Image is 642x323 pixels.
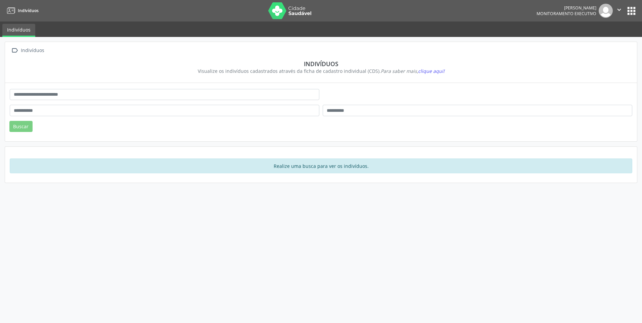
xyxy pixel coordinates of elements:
i:  [615,6,623,13]
a: Indivíduos [5,5,39,16]
button: Buscar [9,121,33,132]
a: Indivíduos [2,24,35,37]
span: Monitoramento Executivo [537,11,596,16]
img: img [599,4,613,18]
div: [PERSON_NAME] [537,5,596,11]
div: Indivíduos [19,46,45,55]
div: Indivíduos [14,60,628,67]
span: clique aqui! [418,68,445,74]
i:  [10,46,19,55]
button: apps [626,5,637,17]
div: Visualize os indivíduos cadastrados através da ficha de cadastro individual (CDS). [14,67,628,75]
div: Realize uma busca para ver os indivíduos. [10,158,632,173]
i: Para saber mais, [381,68,445,74]
span: Indivíduos [18,8,39,13]
button:  [613,4,626,18]
a:  Indivíduos [10,46,45,55]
